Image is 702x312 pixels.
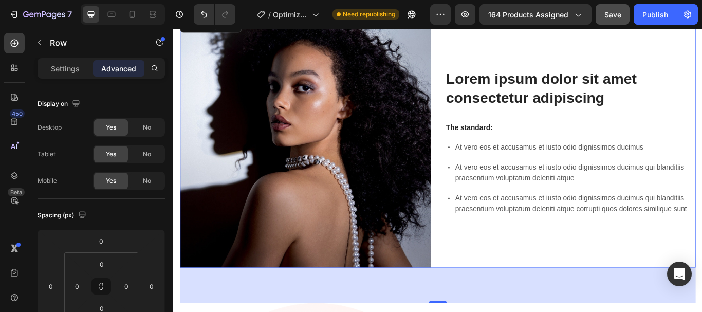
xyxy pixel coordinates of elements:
p: Row [50,36,137,49]
div: Beta [8,188,25,196]
p: The standard: [318,111,608,121]
button: 164 products assigned [479,4,592,25]
button: Publish [634,4,677,25]
div: Publish [642,9,668,20]
div: Display on [38,97,82,111]
span: Optimized PDP [273,9,308,20]
p: At vero eos et accusamus et iusto odio dignissimos ducimus qui blanditiis praesentium voluptatum ... [329,192,608,216]
span: No [143,150,151,159]
h2: Lorem ipsum dolor sit amet consectetur adipiscing [317,47,609,93]
div: Undo/Redo [194,4,235,25]
span: 164 products assigned [488,9,568,20]
div: 450 [10,109,25,118]
span: Yes [106,123,116,132]
input: 0px [69,279,85,294]
div: Spacing (px) [38,209,88,223]
input: 0px [91,256,112,272]
input: 0 [91,233,112,249]
input: 0 [43,279,59,294]
div: Desktop [38,123,62,132]
span: / [268,9,271,20]
span: Yes [106,150,116,159]
input: 0 [144,279,159,294]
span: No [143,176,151,186]
button: 7 [4,4,77,25]
span: Yes [106,176,116,186]
iframe: To enrich screen reader interactions, please activate Accessibility in Grammarly extension settings [173,29,702,312]
span: Need republishing [343,10,395,19]
span: No [143,123,151,132]
p: At vero eos et accusamus et iusto odio dignissimos ducimus [329,132,608,144]
p: Settings [51,63,80,74]
div: Mobile [38,176,57,186]
p: At vero eos et accusamus et iusto odio dignissimos ducimus qui blanditiis praesentium voluptatum ... [329,156,608,180]
button: Save [596,4,630,25]
p: Advanced [101,63,136,74]
p: 7 [67,8,72,21]
span: Save [604,10,621,19]
div: Tablet [38,150,56,159]
div: Open Intercom Messenger [667,262,692,286]
input: 0px [119,279,134,294]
